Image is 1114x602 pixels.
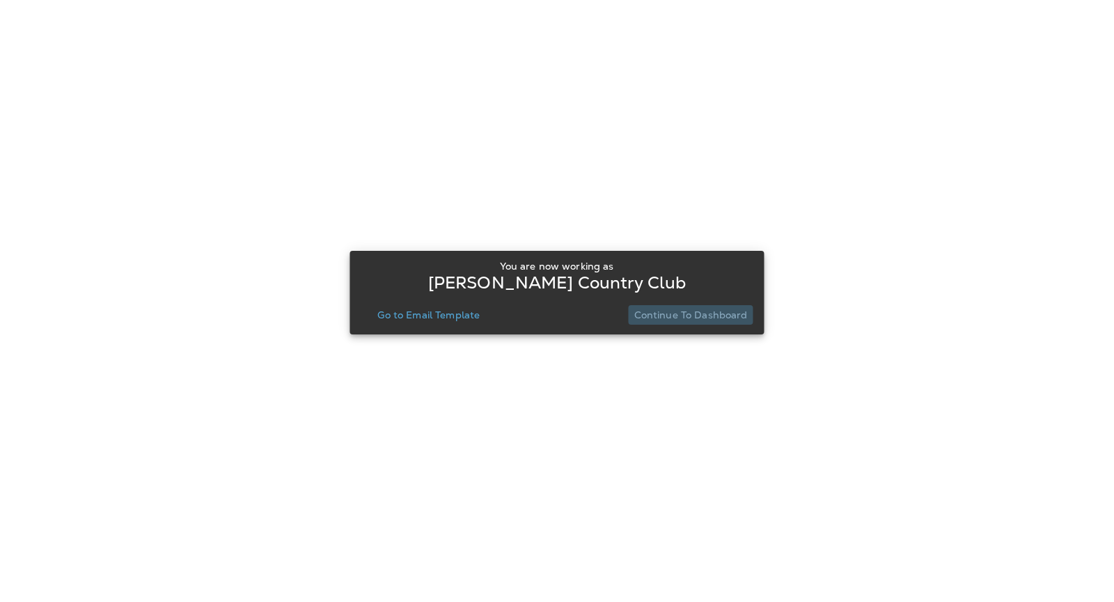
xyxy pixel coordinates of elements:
p: You are now working as [500,261,613,272]
p: [PERSON_NAME] Country Club [428,277,687,288]
p: Go to Email Template [377,309,480,321]
p: Continue to Dashboard [634,309,748,321]
button: Go to Email Template [372,305,485,325]
button: Continue to Dashboard [629,305,753,325]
